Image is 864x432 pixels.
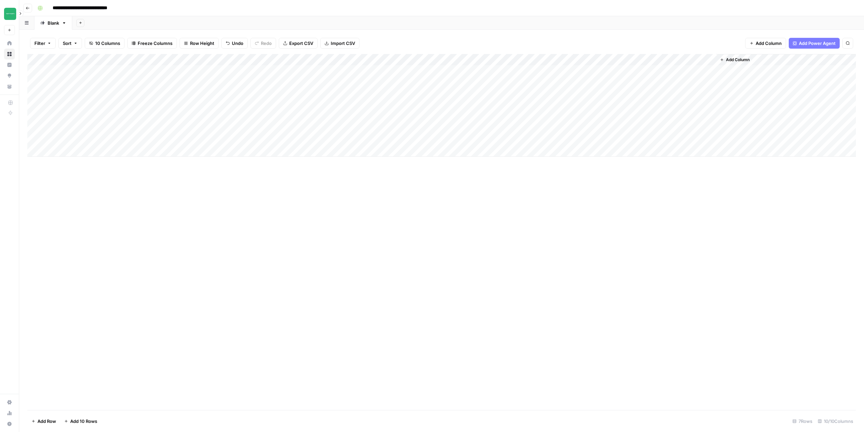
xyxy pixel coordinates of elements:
div: 7 Rows [790,416,815,427]
span: Add Power Agent [799,40,836,47]
span: Import CSV [331,40,355,47]
span: Add Column [756,40,782,47]
a: Opportunities [4,70,15,81]
span: Add Row [37,418,56,425]
button: Sort [58,38,82,49]
a: Insights [4,59,15,70]
a: Settings [4,397,15,408]
button: 10 Columns [85,38,125,49]
button: Filter [30,38,56,49]
button: Add Column [717,55,752,64]
span: Add Column [726,57,750,63]
span: Row Height [190,40,214,47]
a: Blank [34,16,72,30]
button: Freeze Columns [127,38,177,49]
span: Add 10 Rows [70,418,97,425]
img: Team Empathy Logo [4,8,16,20]
div: Blank [48,20,59,26]
button: Undo [221,38,248,49]
span: 10 Columns [95,40,120,47]
span: Freeze Columns [138,40,172,47]
button: Add Row [27,416,60,427]
button: Add Column [745,38,786,49]
span: Redo [261,40,272,47]
button: Help + Support [4,418,15,429]
span: Sort [63,40,72,47]
span: Filter [34,40,45,47]
button: Workspace: Team Empathy [4,5,15,22]
a: Browse [4,49,15,59]
button: Row Height [180,38,219,49]
div: 10/10 Columns [815,416,856,427]
a: Home [4,38,15,49]
button: Add Power Agent [789,38,840,49]
button: Redo [250,38,276,49]
button: Export CSV [279,38,318,49]
button: Add 10 Rows [60,416,101,427]
a: Usage [4,408,15,418]
button: Import CSV [320,38,359,49]
a: Your Data [4,81,15,92]
span: Export CSV [289,40,313,47]
span: Undo [232,40,243,47]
